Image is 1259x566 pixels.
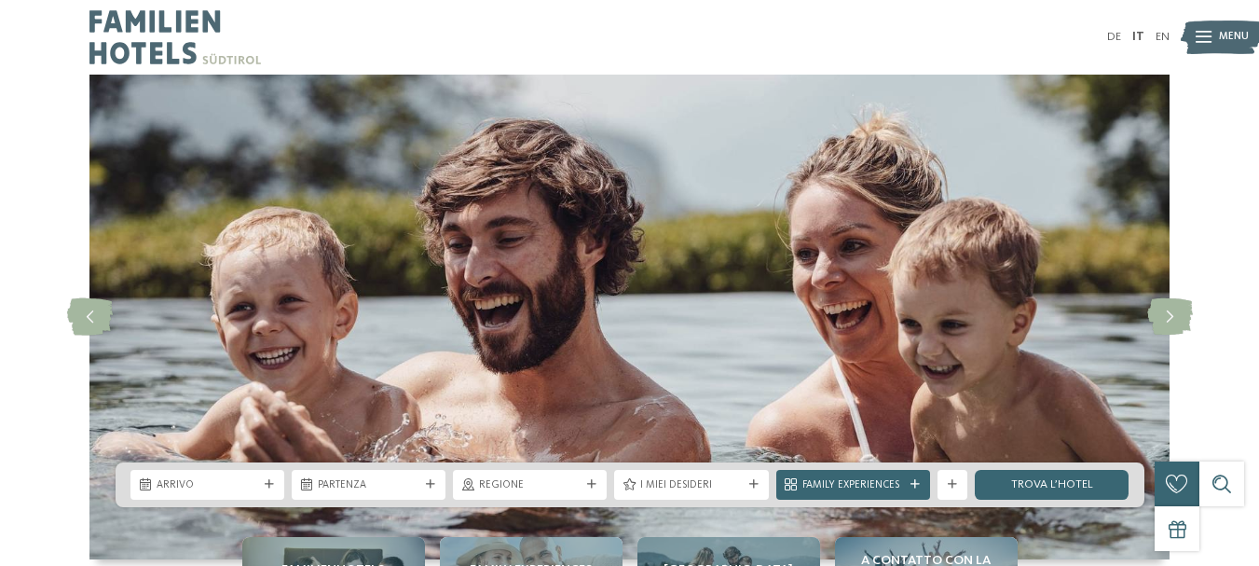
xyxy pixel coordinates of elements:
span: I miei desideri [640,478,742,493]
a: IT [1132,31,1144,43]
span: Family Experiences [802,478,904,493]
a: EN [1156,31,1170,43]
a: DE [1107,31,1121,43]
span: Menu [1219,30,1249,45]
a: trova l’hotel [975,470,1129,500]
span: Arrivo [157,478,258,493]
span: Regione [479,478,581,493]
span: Partenza [318,478,419,493]
img: Cercate un hotel con piscina coperta per bambini in Alto Adige? [89,75,1170,559]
